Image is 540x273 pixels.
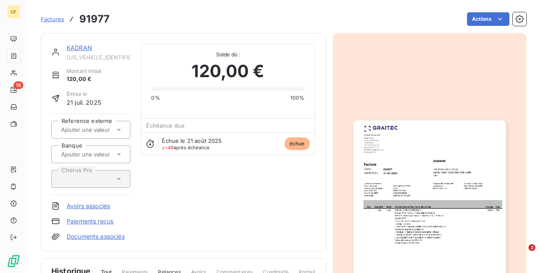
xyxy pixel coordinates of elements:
[67,44,92,51] a: KADRAN
[67,217,113,226] a: Paiements reçus
[67,75,101,84] span: 120,00 €
[284,137,310,150] span: échue
[151,94,160,102] span: 0%
[67,98,101,107] span: 21 juil. 2025
[146,122,185,129] span: Échéance due
[67,202,110,210] a: Avoirs associés
[290,94,305,102] span: 100%
[14,81,23,89] span: 18
[67,232,125,241] a: Documents associés
[162,137,222,144] span: Échue le 21 août 2025
[151,51,304,58] span: Solde dû :
[79,11,110,27] h3: 91977
[511,244,532,265] iframe: Intercom live chat
[67,54,130,61] span: [US_VEHICLE_IDENTIFICATION_NUMBER]
[7,254,20,268] img: Logo LeanPay
[162,145,174,150] span: J+48
[7,5,20,19] div: GF
[67,67,101,75] span: Montant initial
[60,126,146,134] input: Ajouter une valeur
[41,16,64,22] span: Factures
[67,90,101,98] span: Émise le
[529,244,535,251] span: 2
[467,12,509,26] button: Actions
[191,58,264,84] span: 120,00 €
[41,15,64,23] a: Factures
[60,150,146,158] input: Ajouter une valeur
[162,145,209,150] span: après échéance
